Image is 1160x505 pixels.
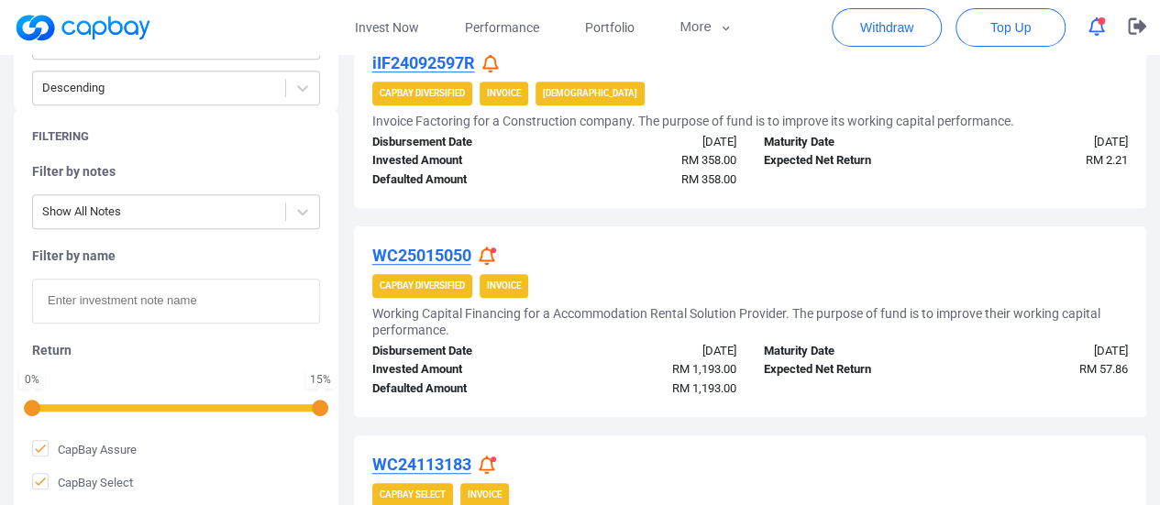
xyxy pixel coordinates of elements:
h5: Return [32,342,320,358]
div: 15 % [310,374,331,385]
span: Top Up [990,18,1031,37]
strong: [DEMOGRAPHIC_DATA] [543,88,637,98]
h5: Filter by name [32,247,320,264]
div: Maturity Date [750,342,946,361]
strong: Invoice [487,88,521,98]
div: [DATE] [554,133,750,152]
h5: Invoice Factoring for a Construction company. The purpose of fund is to improve its working capit... [372,113,1014,129]
u: WC24113183 [372,455,471,474]
span: CapBay Assure [32,440,137,458]
u: WC25015050 [372,246,471,265]
div: [DATE] [945,133,1142,152]
div: Expected Net Return [750,151,946,170]
strong: CapBay Select [380,489,446,500]
span: RM 2.21 [1086,153,1128,167]
div: Defaulted Amount [359,379,555,399]
h5: Filtering [32,128,89,145]
button: Top Up [956,8,1066,47]
strong: CapBay Diversified [380,280,465,291]
div: Maturity Date [750,133,946,152]
input: Enter investment note name [32,279,320,324]
h5: Filter by notes [32,163,320,180]
div: Invested Amount [359,151,555,170]
div: 0 % [23,374,41,385]
span: RM 358.00 [681,172,736,186]
span: RM 358.00 [681,153,736,167]
div: Disbursement Date [359,133,555,152]
div: Disbursement Date [359,342,555,361]
div: [DATE] [945,342,1142,361]
div: Defaulted Amount [359,170,555,190]
button: Withdraw [832,8,942,47]
strong: CapBay Diversified [380,88,465,98]
h5: Working Capital Financing for a Accommodation Rental Solution Provider. The purpose of fund is to... [372,305,1129,338]
u: iIF24092597R [372,53,475,72]
span: RM 1,193.00 [672,381,736,395]
span: Performance [464,17,538,38]
span: Portfolio [584,17,634,38]
span: RM 1,193.00 [672,362,736,376]
span: RM 57.86 [1079,362,1128,376]
strong: Invoice [468,489,502,500]
span: CapBay Select [32,473,133,491]
strong: Invoice [487,280,521,291]
div: Expected Net Return [750,360,946,379]
div: [DATE] [554,342,750,361]
div: Invested Amount [359,360,555,379]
